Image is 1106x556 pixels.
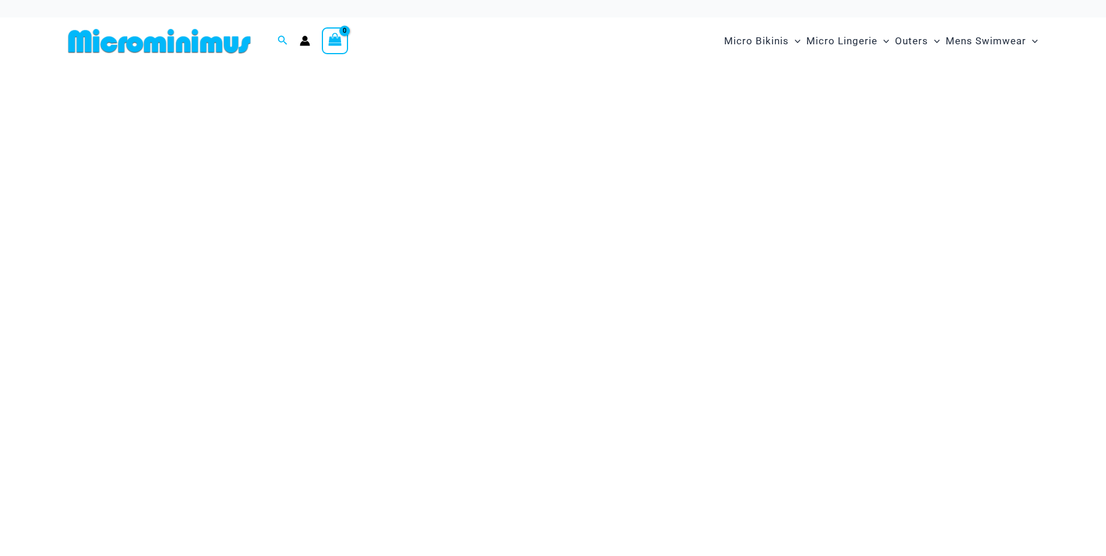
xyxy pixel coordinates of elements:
nav: Site Navigation [719,22,1043,61]
span: Micro Bikinis [724,26,789,56]
a: Mens SwimwearMenu ToggleMenu Toggle [943,23,1041,59]
img: MM SHOP LOGO FLAT [64,28,255,54]
a: Account icon link [300,36,310,46]
span: Menu Toggle [928,26,940,56]
a: OutersMenu ToggleMenu Toggle [892,23,943,59]
span: Menu Toggle [877,26,889,56]
a: Search icon link [278,34,288,48]
span: Menu Toggle [789,26,800,56]
a: View Shopping Cart, empty [322,27,349,54]
span: Menu Toggle [1026,26,1038,56]
span: Micro Lingerie [806,26,877,56]
span: Mens Swimwear [946,26,1026,56]
span: Outers [895,26,928,56]
a: Micro BikinisMenu ToggleMenu Toggle [721,23,803,59]
a: Micro LingerieMenu ToggleMenu Toggle [803,23,892,59]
